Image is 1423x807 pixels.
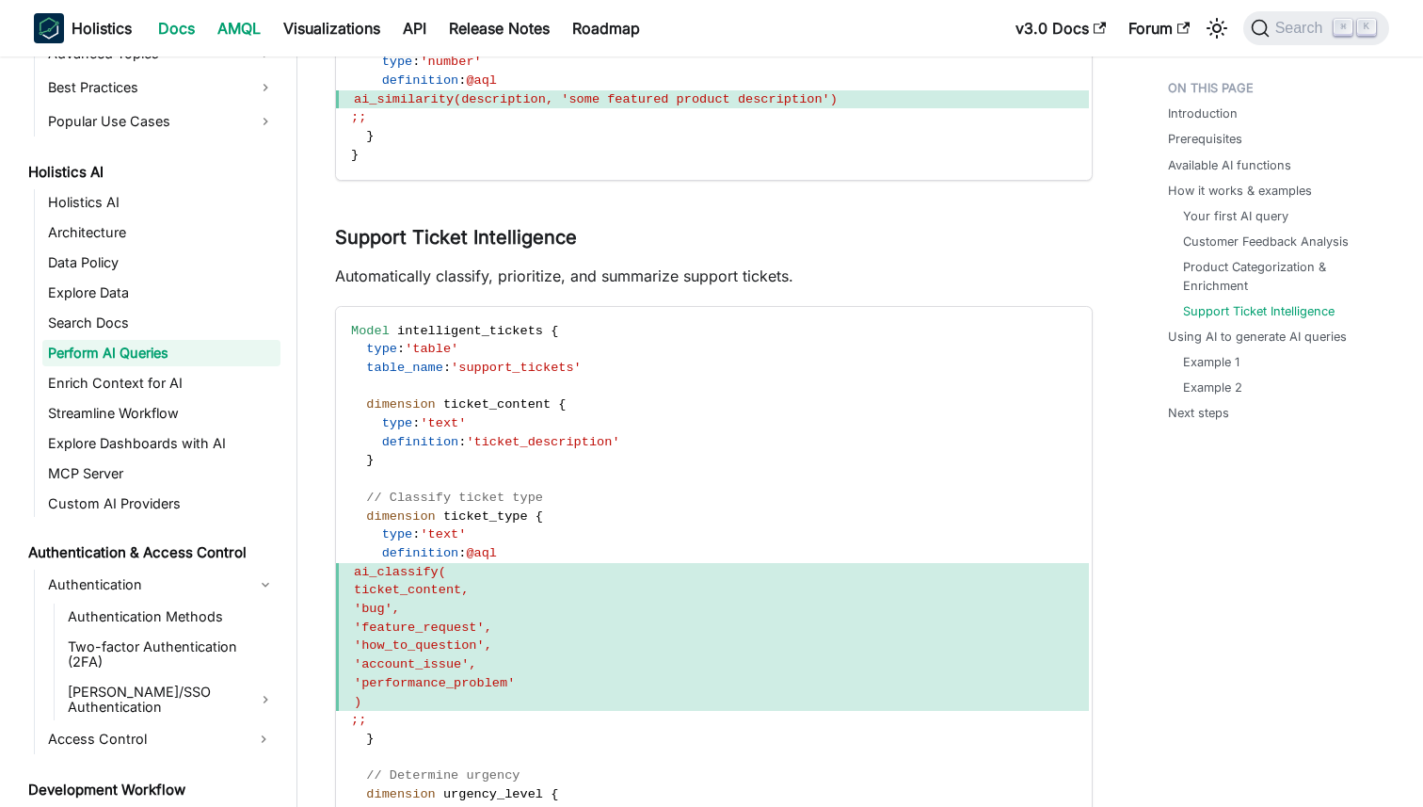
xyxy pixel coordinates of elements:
a: How it works & examples [1168,182,1312,200]
span: { [558,397,566,412]
a: Holistics AI [42,189,280,216]
a: Streamline Workflow [42,400,280,427]
a: Example 1 [1183,353,1239,371]
span: ;; [351,110,366,124]
a: Explore Dashboards with AI [42,430,280,457]
a: Data Policy [42,250,280,276]
span: : [397,342,405,356]
span: : [458,546,466,560]
a: Custom AI Providers [42,491,280,517]
span: // Determine urgency [366,768,520,783]
a: Introduction [1168,105,1238,122]
a: Release Notes [438,13,561,43]
span: ai_classify( [354,565,446,579]
span: type [382,527,413,541]
a: Search Docs [42,310,280,336]
a: Two-factor Authentication (2FA) [62,634,280,675]
span: : [443,361,451,375]
a: Best Practices [42,73,280,103]
button: Expand sidebar category 'Access Control' [247,724,280,754]
span: dimension [366,509,435,524]
a: Explore Data [42,280,280,306]
a: Authentication [42,570,280,600]
span: intelligent_tickets [397,324,543,338]
span: : [458,435,466,449]
span: } [351,148,359,162]
a: API [392,13,438,43]
a: Visualizations [272,13,392,43]
span: @aql [466,73,497,88]
span: @aql [466,546,497,560]
span: type [382,55,413,69]
span: } [366,732,374,746]
span: { [551,324,558,338]
span: } [366,453,374,467]
span: 'account_issue', [354,657,477,671]
a: AMQL [206,13,272,43]
a: Perform AI Queries [42,340,280,366]
a: [PERSON_NAME]/SSO Authentication [62,679,280,720]
span: Model [351,324,390,338]
span: ticket_type [443,509,528,524]
span: 'ticket_description' [466,435,619,449]
span: 'table' [405,342,458,356]
span: Search [1270,20,1335,37]
a: Docs [147,13,206,43]
p: Automatically classify, prioritize, and summarize support tickets. [335,265,1093,287]
a: Your first AI query [1183,207,1288,225]
a: Example 2 [1183,379,1242,396]
h3: Support Ticket Intelligence [335,226,1093,250]
span: definition [382,546,459,560]
a: Product Categorization & Enrichment [1183,258,1370,294]
span: type [382,416,413,430]
span: dimension [366,787,435,801]
a: Architecture [42,219,280,246]
span: : [458,73,466,88]
b: Holistics [72,17,132,40]
span: ai_similarity(description, 'some featured product description') [354,92,838,106]
span: 'feature_request', [354,621,492,635]
span: 'how_to_question', [354,638,492,653]
span: urgency_level [443,787,543,801]
a: Next steps [1168,404,1229,422]
button: Search (Command+K) [1243,11,1389,45]
a: Roadmap [561,13,651,43]
a: Access Control [42,724,247,754]
nav: Docs sidebar [15,56,297,807]
a: Using AI to generate AI queries [1168,328,1347,346]
span: definition [382,73,459,88]
span: : [412,416,420,430]
kbd: K [1357,19,1376,36]
span: ticket_content, [354,583,469,597]
span: definition [382,435,459,449]
a: Development Workflow [23,777,280,803]
img: Holistics [34,13,64,43]
span: 'text' [420,416,466,430]
span: // Classify ticket type [366,491,543,505]
a: v3.0 Docs [1004,13,1117,43]
span: ) [354,695,361,709]
span: dimension [366,397,435,412]
a: MCP Server [42,460,280,487]
span: 'text' [420,527,466,541]
a: Enrich Context for AI [42,370,280,396]
kbd: ⌘ [1334,19,1352,36]
span: table_name [366,361,443,375]
span: { [536,509,543,524]
span: 'bug', [354,602,400,616]
a: HolisticsHolistics [34,13,132,43]
a: Holistics AI [23,159,280,186]
a: Support Ticket Intelligence [1183,302,1335,320]
button: Switch between dark and light mode (currently light mode) [1202,13,1232,43]
a: Authentication Methods [62,604,280,630]
span: } [366,129,374,143]
a: Forum [1117,13,1201,43]
span: ticket_content [443,397,551,412]
span: type [366,342,397,356]
span: { [551,787,558,801]
span: 'support_tickets' [451,361,582,375]
span: 'performance_problem' [354,676,515,690]
span: : [412,527,420,541]
a: Available AI functions [1168,156,1291,174]
span: : [412,55,420,69]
